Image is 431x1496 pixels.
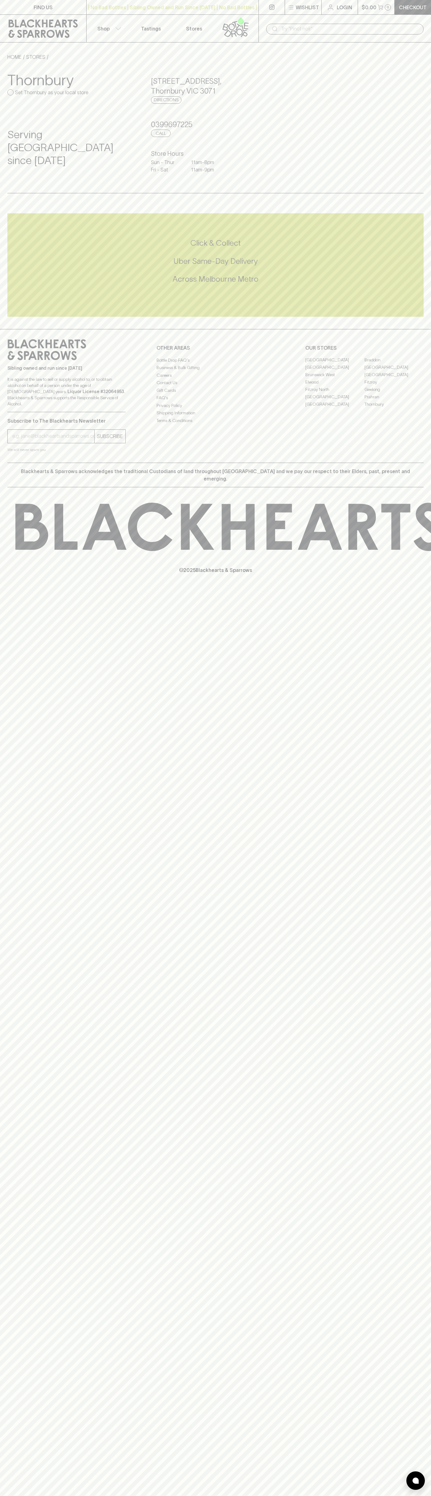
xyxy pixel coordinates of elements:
[296,4,319,11] p: Wishlist
[305,356,364,364] a: [GEOGRAPHIC_DATA]
[157,417,275,424] a: Terms & Conditions
[186,25,202,32] p: Stores
[129,15,173,42] a: Tastings
[151,166,182,173] p: Fri - Sat
[305,364,364,371] a: [GEOGRAPHIC_DATA]
[97,25,110,32] p: Shop
[173,15,216,42] a: Stores
[151,159,182,166] p: Sun - Thur
[15,89,88,96] p: Set Thornbury as your local store
[141,25,161,32] p: Tastings
[7,256,424,266] h5: Uber Same-Day Delivery
[364,364,424,371] a: [GEOGRAPHIC_DATA]
[364,401,424,408] a: Thornbury
[7,274,424,284] h5: Across Melbourne Metro
[157,409,275,417] a: Shipping Information
[7,54,22,60] a: HOME
[87,15,130,42] button: Shop
[362,4,376,11] p: $0.00
[281,24,419,34] input: Try "Pinot noir"
[364,379,424,386] a: Fitzroy
[7,417,126,424] p: Subscribe to The Blackhearts Newsletter
[191,166,222,173] p: 11am - 9pm
[305,344,424,352] p: OUR STORES
[151,76,280,96] h5: [STREET_ADDRESS] , Thornbury VIC 3071
[364,386,424,393] a: Geelong
[157,364,275,372] a: Business & Bulk Gifting
[157,394,275,402] a: FAQ's
[157,379,275,387] a: Contact Us
[7,213,424,316] div: Call to action block
[191,159,222,166] p: 11am - 8pm
[157,344,275,352] p: OTHER AREAS
[7,71,136,89] h3: Thornbury
[151,96,181,104] a: Directions
[364,356,424,364] a: Braddon
[157,387,275,394] a: Gift Cards
[387,6,389,9] p: 0
[95,430,125,443] button: SUBSCRIBE
[305,371,364,379] a: Brunswick West
[7,365,126,371] p: Sibling owned and run since [DATE]
[97,432,123,440] p: SUBSCRIBE
[305,393,364,401] a: [GEOGRAPHIC_DATA]
[399,4,427,11] p: Checkout
[151,120,280,130] h5: 0399697225
[337,4,352,11] p: Login
[7,376,126,407] p: It is against the law to sell or supply alcohol to, or to obtain alcohol on behalf of a person un...
[34,4,53,11] p: FIND US
[7,238,424,248] h5: Click & Collect
[151,130,171,137] a: Call
[305,401,364,408] a: [GEOGRAPHIC_DATA]
[12,431,94,441] input: e.g. jane@blackheartsandsparrows.com.au
[305,379,364,386] a: Elwood
[157,356,275,364] a: Bottle Drop FAQ's
[7,128,136,167] h4: Serving [GEOGRAPHIC_DATA] since [DATE]
[67,389,124,394] strong: Liquor License #32064953
[305,386,364,393] a: Fitzroy North
[413,1478,419,1484] img: bubble-icon
[26,54,45,60] a: STORES
[364,371,424,379] a: [GEOGRAPHIC_DATA]
[157,402,275,409] a: Privacy Policy
[157,372,275,379] a: Careers
[364,393,424,401] a: Prahran
[151,149,280,159] h6: Store Hours
[7,447,126,453] p: We will never spam you
[12,468,419,482] p: Blackhearts & Sparrows acknowledges the traditional Custodians of land throughout [GEOGRAPHIC_DAT...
